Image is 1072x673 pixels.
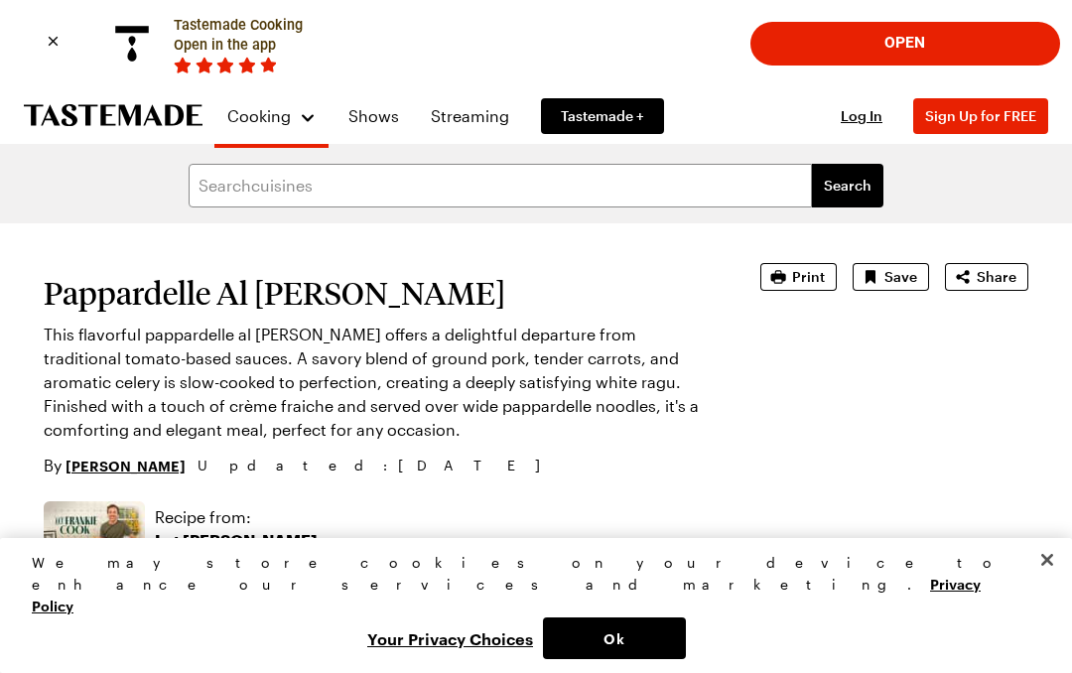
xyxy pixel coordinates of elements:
[174,37,276,54] span: Open in the app
[227,106,291,125] span: Cooking
[155,505,318,529] p: Recipe from:
[822,106,901,126] button: Log In
[44,501,145,558] img: Show where recipe is used
[198,455,560,476] span: Updated : [DATE]
[66,455,186,476] a: [PERSON_NAME]
[853,263,929,291] button: Save recipe
[541,98,664,134] a: Tastemade +
[792,267,825,287] span: Print
[760,263,837,291] button: Print
[155,529,318,553] p: Let [PERSON_NAME]
[32,552,1023,617] div: We may store cookies on your device to enhance our services and marketing.
[44,454,186,477] p: By
[824,176,871,196] span: Search
[945,263,1028,291] button: Share
[419,88,521,144] a: Streaming
[336,88,411,144] a: Shows
[24,104,202,127] a: To Tastemade Home Page
[762,23,1048,65] button: Open
[925,107,1036,124] span: Sign Up for FREE
[1025,538,1069,582] button: Close
[32,552,1023,659] div: Privacy
[357,617,543,659] button: Your Privacy Choices
[44,275,705,311] h1: Pappardelle Al [PERSON_NAME]
[977,267,1016,287] span: Share
[884,267,917,287] span: Save
[812,164,883,207] button: filters
[841,107,882,124] span: Log In
[40,29,66,55] div: Close banner
[913,98,1048,134] button: Sign Up for FREE
[543,617,686,659] button: Ok
[174,17,303,34] span: Tastemade Cooking
[226,96,317,136] button: Cooking
[155,505,318,553] a: Recipe from:Let [PERSON_NAME]
[102,14,162,73] img: App logo
[174,57,281,73] div: Rating:5 stars
[561,106,644,126] span: Tastemade +
[44,323,705,442] p: This flavorful pappardelle al [PERSON_NAME] offers a delightful departure from traditional tomato...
